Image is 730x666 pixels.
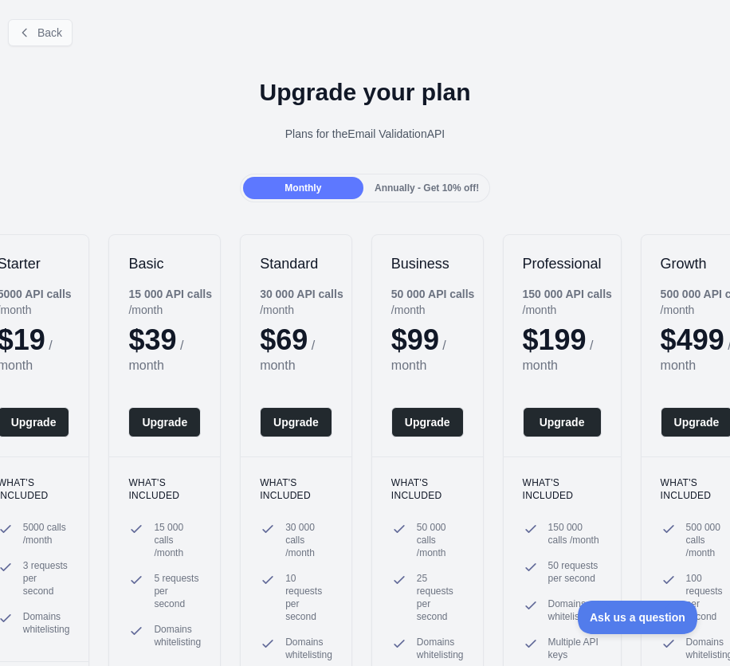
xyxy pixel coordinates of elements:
[154,572,201,610] span: 5 requests per second
[548,597,602,623] span: Domains whitelisting
[285,572,332,623] span: 10 requests per second
[578,601,698,634] iframe: Toggle Customer Support
[285,636,332,661] span: Domains whitelisting
[548,636,602,661] span: Multiple API keys
[154,623,201,648] span: Domains whitelisting
[417,572,464,623] span: 25 requests per second
[417,636,464,661] span: Domains whitelisting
